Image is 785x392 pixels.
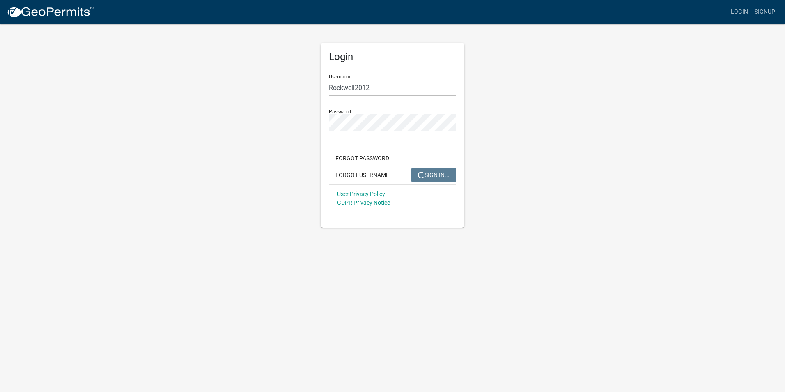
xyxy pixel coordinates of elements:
button: Forgot Username [329,168,396,182]
a: Signup [751,4,778,20]
button: SIGN IN... [411,168,456,182]
a: Login [728,4,751,20]
a: User Privacy Policy [337,191,385,197]
h5: Login [329,51,456,63]
span: SIGN IN... [418,171,450,178]
button: Forgot Password [329,151,396,166]
a: GDPR Privacy Notice [337,199,390,206]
